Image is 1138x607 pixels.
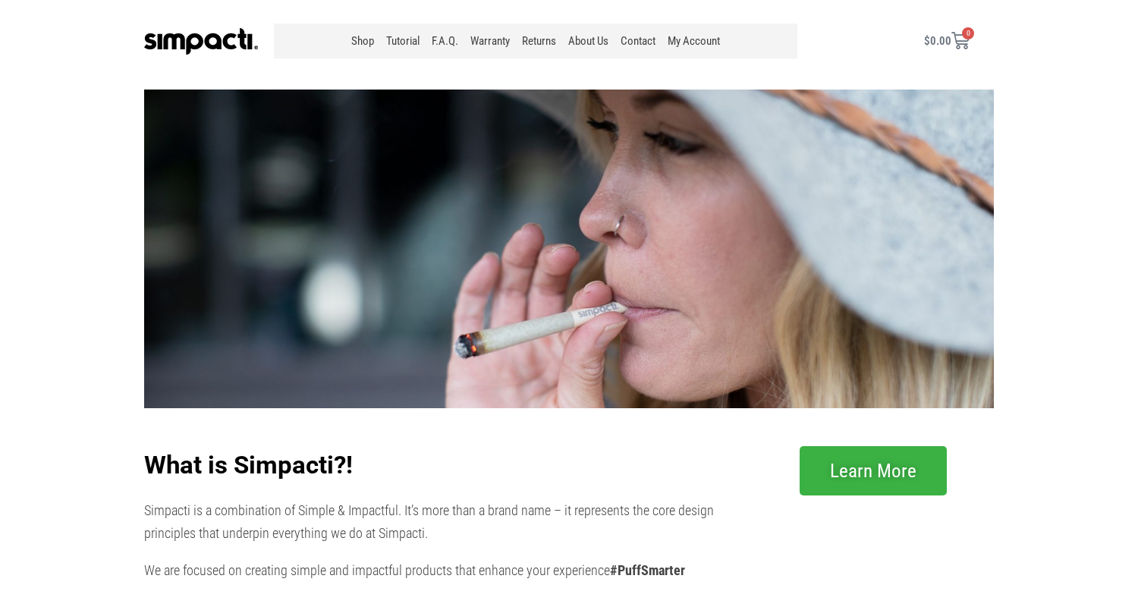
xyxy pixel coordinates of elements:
[144,90,994,408] img: Even Pack Even Burn
[464,24,516,58] a: Warranty
[962,27,974,39] span: 0
[906,23,988,59] a: $0.00 0
[562,24,615,58] a: About Us
[662,24,726,58] a: My Account
[144,562,685,578] span: We are focused on creating simple and impactful products that enhance your experience
[144,450,353,480] b: What is Simpacti?!
[615,24,662,58] a: Contact
[516,24,562,58] a: Returns
[830,461,916,480] span: Learn More
[380,24,426,58] a: Tutorial
[924,34,930,48] span: $
[610,562,685,578] b: #PuffSmarter
[426,24,464,58] a: F.A.Q.
[800,446,947,495] a: Learn More
[345,24,380,58] a: Shop
[144,499,742,546] p: Simpacti is a combination of Simple & Impactful. It’s more than a brand name – it represents the ...
[924,34,951,48] bdi: 0.00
